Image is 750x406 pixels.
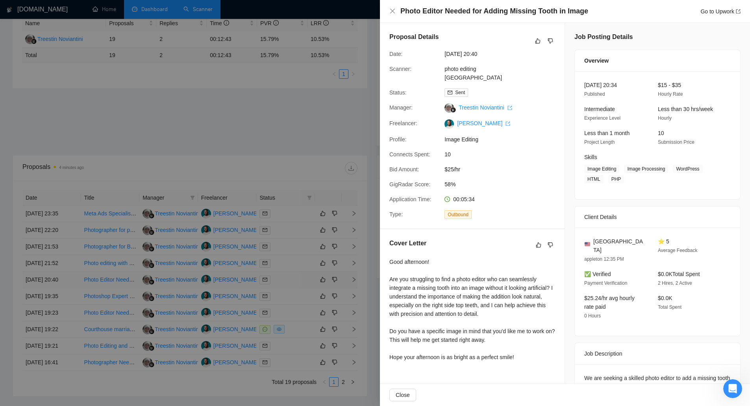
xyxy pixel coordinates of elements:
[584,91,605,97] span: Published
[548,38,553,44] span: dislike
[28,94,45,102] div: Mariia
[585,241,590,247] img: 🇺🇸
[444,210,472,219] span: Outbound
[389,196,431,202] span: Application Time:
[584,82,617,88] span: [DATE] 20:34
[658,91,683,97] span: Hourly Rate
[457,120,510,126] a: [PERSON_NAME] export
[26,123,72,131] div: [DOMAIN_NAME]
[28,65,45,73] div: Mariia
[389,51,402,57] span: Date:
[46,94,83,102] div: • 1 дн. назад
[105,246,157,277] button: Помощь
[584,271,611,277] span: ✅ Verified
[584,165,619,173] span: Image Editing
[548,242,553,248] span: dislike
[584,56,609,65] span: Overview
[11,116,21,125] img: Nazar avatar
[584,280,627,286] span: Payment Verification
[119,265,143,271] span: Помощь
[658,280,692,286] span: 2 Hires, 2 Active
[450,107,456,113] img: gigradar-bm.png
[389,32,439,42] h5: Proposal Details
[584,130,630,136] span: Less than 1 month
[389,8,396,15] button: Close
[546,240,555,250] button: dislike
[624,165,668,173] span: Image Processing
[389,211,403,217] span: Type:
[534,240,543,250] button: like
[28,210,45,219] div: Mariia
[444,66,502,81] a: photo editing [GEOGRAPHIC_DATA]
[389,258,555,362] div: Good afternoon! Are you struggling to find a photo editor who can seamlessly integrate a missing ...
[444,50,563,58] span: [DATE] 20:40
[396,391,410,399] span: Close
[28,152,45,160] div: Mariia
[584,106,615,112] span: Intermediate
[506,121,510,126] span: export
[535,38,541,44] span: like
[584,139,615,145] span: Project Length
[658,139,694,145] span: Submission Price
[584,343,731,364] div: Job Description
[574,32,633,42] h5: Job Posting Details
[723,379,742,398] iframe: Intercom live chat
[658,115,672,121] span: Hourly
[658,106,713,112] span: Less than 30 hrs/week
[52,246,105,277] button: Чат
[658,238,669,245] span: ⭐ 5
[584,206,731,228] div: Client Details
[658,304,681,310] span: Total Spent
[608,175,624,184] span: PHP
[536,242,541,248] span: like
[9,28,25,43] img: Profile image for Mariia
[28,35,45,44] div: Mariia
[533,36,543,46] button: like
[31,208,127,223] button: Отправить сообщение
[444,180,563,189] span: 58%
[70,4,88,17] h1: Чат
[700,8,741,15] a: Go to Upworkexport
[673,165,702,173] span: WordPress
[658,82,681,88] span: $15 - $35
[46,181,86,189] div: • 1 нед. назад
[28,181,45,189] div: Mariia
[459,104,512,111] a: Treestin Noviantini export
[444,197,450,202] span: clock-circle
[546,36,555,46] button: dislike
[9,202,25,218] img: Profile image for Mariia
[584,154,597,160] span: Skills
[444,150,563,159] span: 10
[389,104,413,111] span: Manager:
[389,166,419,172] span: Bid Amount:
[453,196,475,202] span: 00:05:34
[46,65,77,73] div: • 7 ч назад
[15,122,24,132] img: Dima avatar
[389,136,407,143] span: Profile:
[389,66,411,72] span: Scanner:
[9,86,25,102] img: Profile image for Mariia
[444,135,563,144] span: Image Editing
[389,8,396,14] span: close
[584,295,635,310] span: $25.24/hr avg hourly rate paid
[444,119,454,129] img: c1YVStGkztWlVidT4qa5zLpYnvaaArteLSXMdjVSIk0IznvvbhYJFK71Gv4MVdwRtA
[658,295,672,301] span: $0.0K
[584,175,604,184] span: HTML
[46,35,77,44] div: • 4 ч назад
[736,9,741,14] span: export
[507,106,512,110] span: export
[400,6,588,16] h4: Photo Editor Needed for Adding Missing Tooth in Image
[593,237,645,254] span: [GEOGRAPHIC_DATA]
[455,90,465,95] span: Sent
[389,89,407,96] span: Status:
[138,3,152,17] div: Закрыть
[73,265,85,271] span: Чат
[389,181,430,187] span: GigRadar Score:
[658,130,664,136] span: 10
[14,265,38,271] span: Главная
[448,90,452,95] span: mail
[9,173,25,189] img: Profile image for Mariia
[389,120,417,126] span: Freelancer:
[46,152,86,160] div: • 1 нед. назад
[9,57,25,72] img: Profile image for Mariia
